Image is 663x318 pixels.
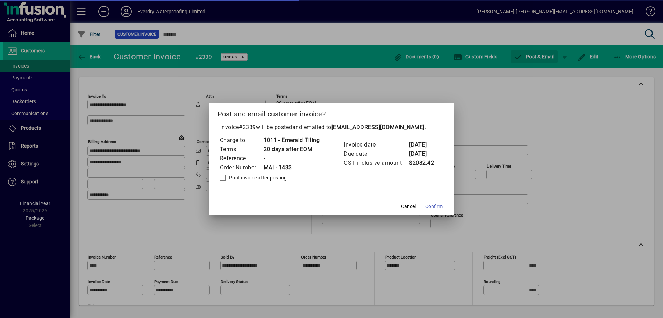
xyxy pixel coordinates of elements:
[228,174,287,181] label: Print invoice after posting
[397,200,420,213] button: Cancel
[343,158,409,168] td: GST inclusive amount
[220,136,263,145] td: Charge to
[218,123,446,132] p: Invoice will be posted .
[220,163,263,172] td: Order Number
[209,103,454,123] h2: Post and email customer invoice?
[263,154,320,163] td: -
[263,136,320,145] td: 1011 - Emerald Tiling
[220,154,263,163] td: Reference
[422,200,445,213] button: Confirm
[409,149,437,158] td: [DATE]
[343,149,409,158] td: Due date
[239,124,256,130] span: #2339
[425,203,443,210] span: Confirm
[401,203,416,210] span: Cancel
[343,140,409,149] td: Invoice date
[220,145,263,154] td: Terms
[263,163,320,172] td: MAI - 1433
[409,158,437,168] td: $2082.42
[409,140,437,149] td: [DATE]
[331,124,425,130] b: [EMAIL_ADDRESS][DOMAIN_NAME]
[263,145,320,154] td: 20 days after EOM
[292,124,425,130] span: and emailed to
